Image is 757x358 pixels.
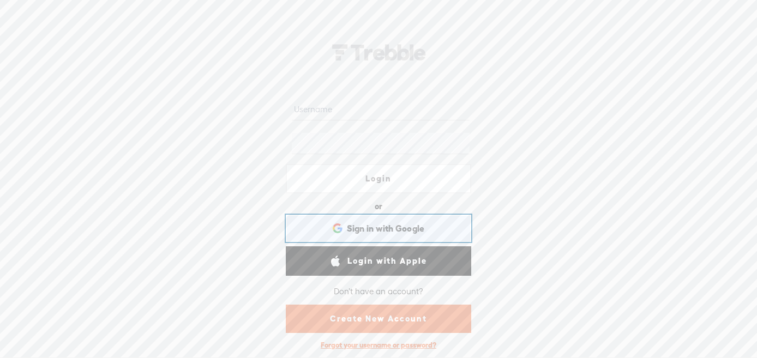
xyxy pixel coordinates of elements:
[347,223,425,234] span: Sign in with Google
[286,305,471,333] a: Create New Account
[375,198,382,215] div: or
[334,280,423,302] div: Don't have an account?
[315,335,442,355] div: Forgot your username or password?
[286,215,471,242] div: Sign in with Google
[292,99,469,120] input: Username
[286,164,471,193] a: Login
[286,246,471,276] a: Login with Apple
